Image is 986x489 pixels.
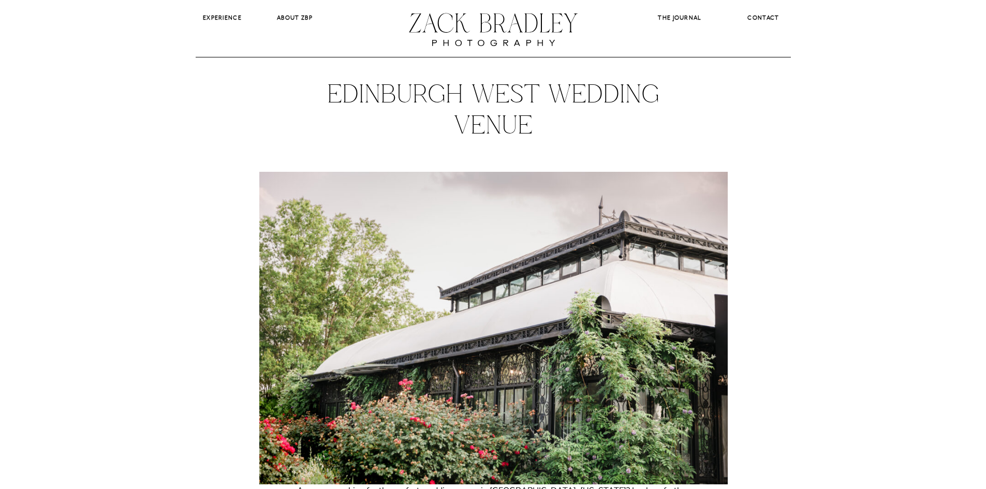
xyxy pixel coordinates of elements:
a: About ZBP [268,13,322,23]
img: An exterior image of the wedding venue Edinburgh West, a stunning English conservatory style wedd... [259,172,728,484]
b: CONTACT [747,14,779,21]
a: CONTACT [739,13,788,23]
h1: Edinburgh West Wedding Venue [313,80,674,142]
b: About ZBP [277,14,313,21]
b: The Journal [658,14,701,21]
a: Experience [196,13,249,23]
a: The Journal [651,13,709,23]
b: Experience [203,14,242,21]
